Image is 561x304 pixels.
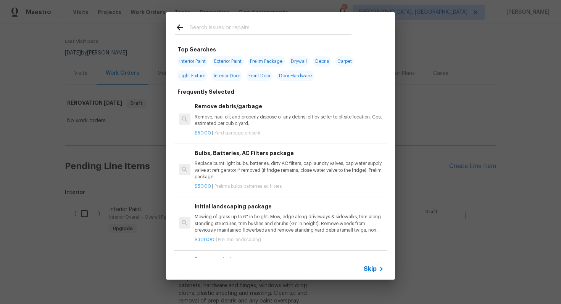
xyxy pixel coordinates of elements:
span: $300.00 [195,237,214,242]
span: Prelims bulbs batteries ac filters [214,184,282,189]
span: Light Fixture [177,70,208,81]
p: | [195,237,384,243]
span: Prelims landscaping [218,237,261,242]
p: | [195,183,384,190]
span: Carpet [335,56,354,67]
h6: Frequently Selected [177,88,234,96]
span: Door Hardware [277,70,314,81]
span: $50.00 [195,131,211,135]
span: Skip [364,265,377,273]
span: Interior Door [211,70,242,81]
p: Remove, haul off, and properly dispose of any debris left by seller to offsite location. Cost est... [195,114,384,127]
p: Replace burnt light bulbs, batteries, dirty AC filters, cap laundry valves, cap water supply valv... [195,160,384,180]
span: Prelim Package [248,56,285,67]
span: Front Door [246,70,273,81]
span: $50.00 [195,184,211,189]
span: Drywall [289,56,309,67]
span: Yard garbage present [214,131,261,135]
h6: Initial landscaping package [195,202,384,211]
input: Search issues or repairs [190,23,351,34]
span: Debris [313,56,331,67]
h6: Remove debris/garbage [195,102,384,110]
p: Mowing of grass up to 6" in height. Mow, edge along driveways & sidewalks, trim along standing st... [195,214,384,233]
span: Interior Paint [177,56,208,67]
p: | [195,130,384,136]
h6: Top Searches [177,45,216,54]
span: Exterior Paint [212,56,244,67]
h6: Bulbs, Batteries, AC Filters package [195,149,384,157]
h6: Remove window treatments [195,256,384,264]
